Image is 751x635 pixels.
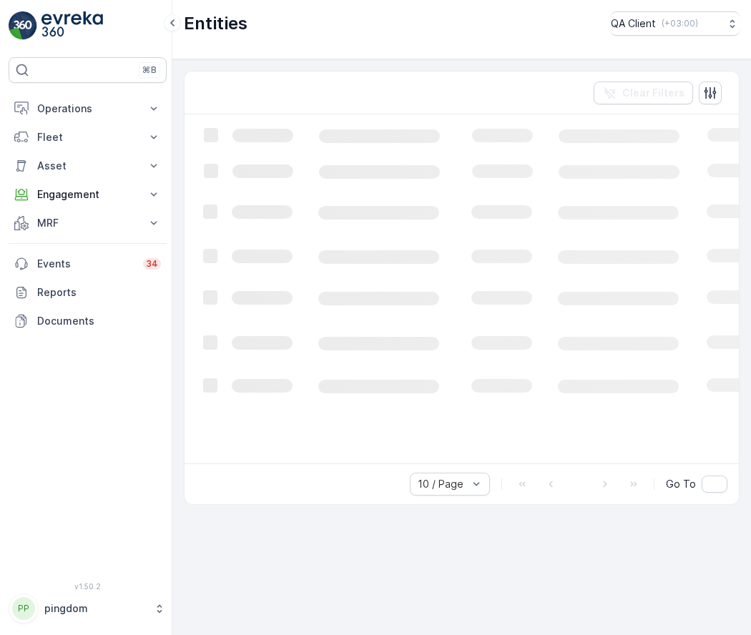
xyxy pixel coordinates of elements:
p: Fleet [37,130,138,144]
p: Entities [184,12,247,35]
button: Asset [9,152,167,180]
a: Reports [9,278,167,307]
button: Fleet [9,123,167,152]
p: Asset [37,159,138,173]
p: Operations [37,102,138,116]
p: Documents [37,314,161,328]
p: QA Client [611,16,656,31]
button: MRF [9,209,167,237]
p: Engagement [37,187,138,202]
div: PP [12,597,35,620]
span: Go To [666,477,696,491]
p: 34 [146,258,158,270]
img: logo [9,11,37,40]
p: Reports [37,285,161,300]
button: Operations [9,94,167,123]
a: Documents [9,307,167,335]
p: pingdom [44,601,147,616]
button: QA Client(+03:00) [611,11,740,36]
button: PPpingdom [9,594,167,624]
p: Events [37,257,134,271]
button: Engagement [9,180,167,209]
img: logo_light-DOdMpM7g.png [41,11,103,40]
p: ( +03:00 ) [662,18,698,29]
a: Events34 [9,250,167,278]
p: ⌘B [142,64,157,76]
p: MRF [37,216,138,230]
p: Clear Filters [622,86,684,100]
span: v 1.50.2 [9,582,167,591]
button: Clear Filters [594,82,693,104]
